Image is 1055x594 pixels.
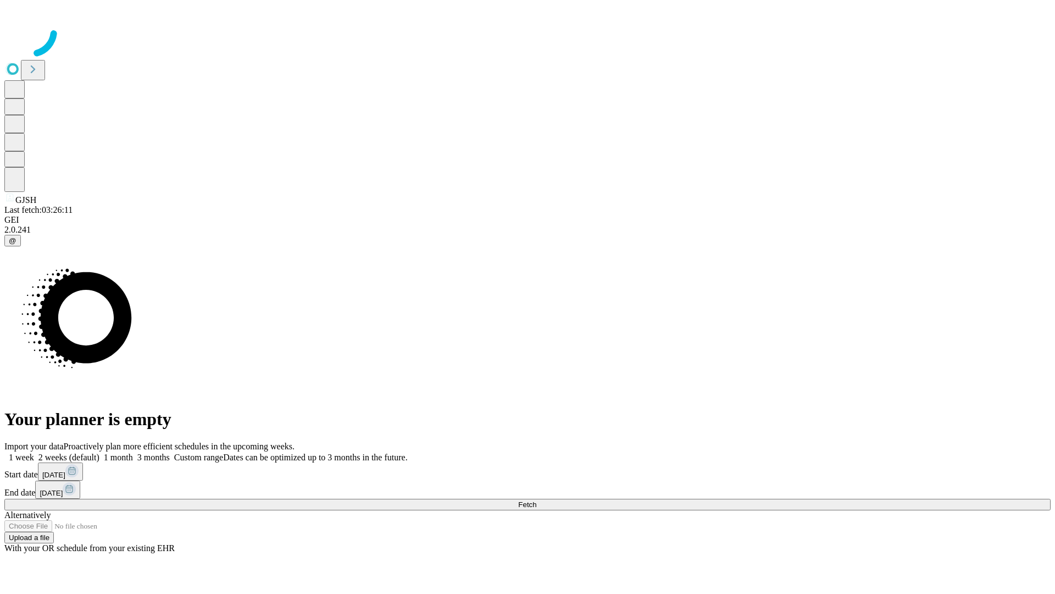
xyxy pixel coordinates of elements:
[4,510,51,520] span: Alternatively
[40,489,63,497] span: [DATE]
[42,471,65,479] span: [DATE]
[4,225,1051,235] div: 2.0.241
[4,532,54,543] button: Upload a file
[15,195,36,205] span: GJSH
[174,453,223,462] span: Custom range
[4,543,175,553] span: With your OR schedule from your existing EHR
[9,453,34,462] span: 1 week
[137,453,170,462] span: 3 months
[223,453,407,462] span: Dates can be optimized up to 3 months in the future.
[4,463,1051,481] div: Start date
[64,442,295,451] span: Proactively plan more efficient schedules in the upcoming weeks.
[9,237,16,245] span: @
[4,499,1051,510] button: Fetch
[4,235,21,246] button: @
[4,442,64,451] span: Import your data
[518,501,536,509] span: Fetch
[4,409,1051,430] h1: Your planner is empty
[38,453,99,462] span: 2 weeks (default)
[38,463,83,481] button: [DATE]
[4,215,1051,225] div: GEI
[4,205,73,215] span: Last fetch: 03:26:11
[4,481,1051,499] div: End date
[35,481,80,499] button: [DATE]
[104,453,133,462] span: 1 month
